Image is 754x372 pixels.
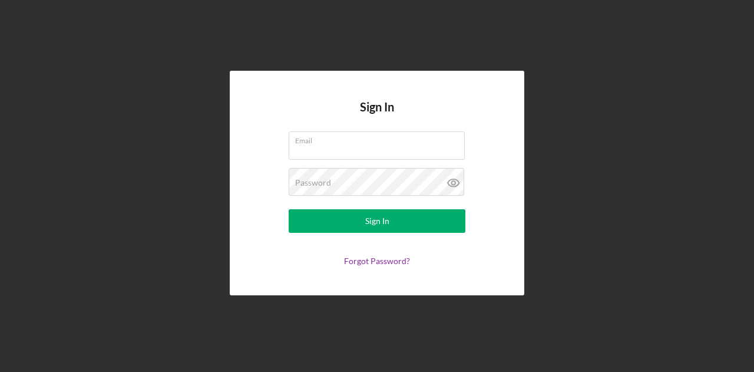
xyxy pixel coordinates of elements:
h4: Sign In [360,100,394,131]
div: Sign In [365,209,389,233]
label: Email [295,132,465,145]
button: Sign In [289,209,465,233]
a: Forgot Password? [344,256,410,266]
label: Password [295,178,331,187]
